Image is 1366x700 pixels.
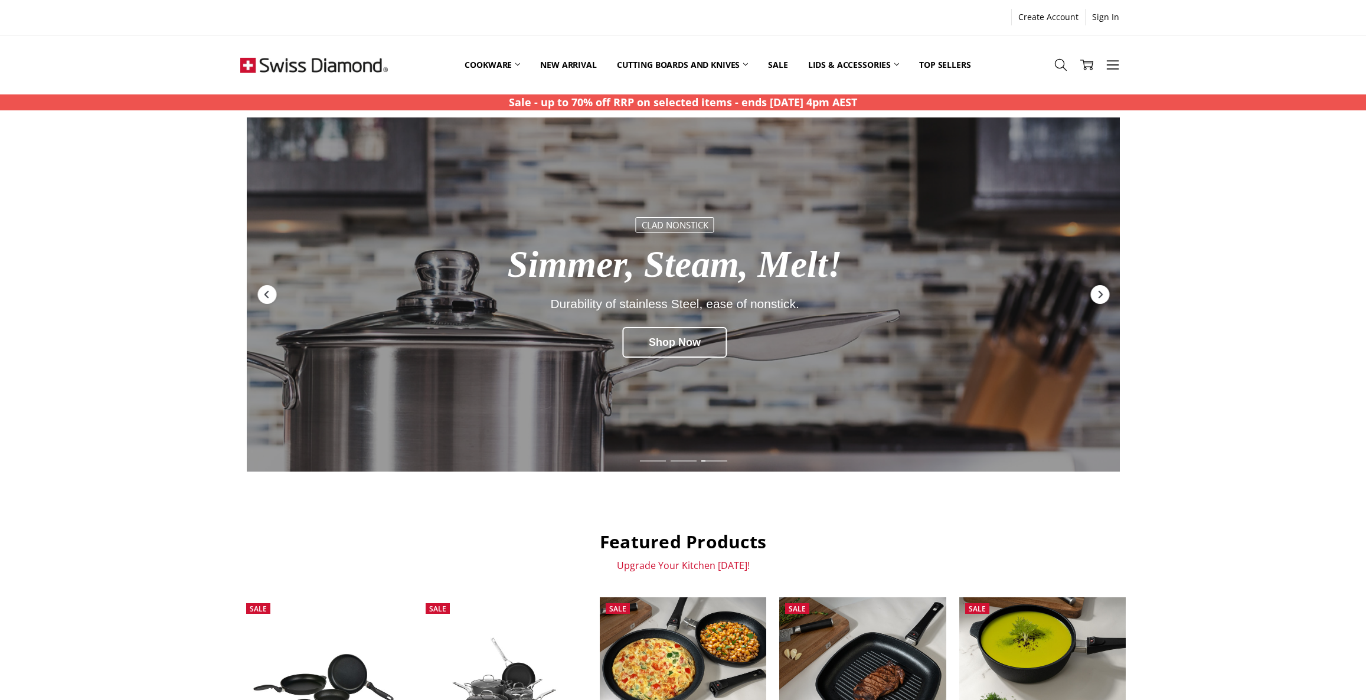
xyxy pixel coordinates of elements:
[429,604,446,614] span: Sale
[635,217,714,232] div: Clad Nonstick
[798,38,909,91] a: Lids & Accessories
[247,117,1120,472] a: Redirect to https://swissdiamond.com.au/cookware/shop-by-collection/nonstick-clad/
[637,453,668,469] div: Slide 5 of 7
[668,453,698,469] div: Slide 6 of 7
[240,35,388,94] img: Free Shipping On Every Order
[607,38,759,91] a: Cutting boards and knives
[698,453,729,469] div: Slide 7 of 7
[530,38,606,91] a: New arrival
[250,604,267,614] span: Sale
[509,95,857,109] strong: Sale - up to 70% off RRP on selected items - ends [DATE] 4pm AEST
[622,327,727,358] div: Shop Now
[347,244,1002,284] div: Simmer, Steam, Melt!
[1086,9,1126,25] a: Sign In
[240,531,1126,553] h2: Featured Products
[789,604,806,614] span: Sale
[455,38,530,91] a: Cookware
[240,560,1126,571] p: Upgrade Your Kitchen [DATE]!
[1012,9,1085,25] a: Create Account
[256,284,277,305] div: Previous
[909,38,981,91] a: Top Sellers
[969,604,986,614] span: Sale
[1089,284,1110,305] div: Next
[347,297,1002,310] div: Durability of stainless Steel, ease of nonstick.
[758,38,798,91] a: Sale
[609,604,626,614] span: Sale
